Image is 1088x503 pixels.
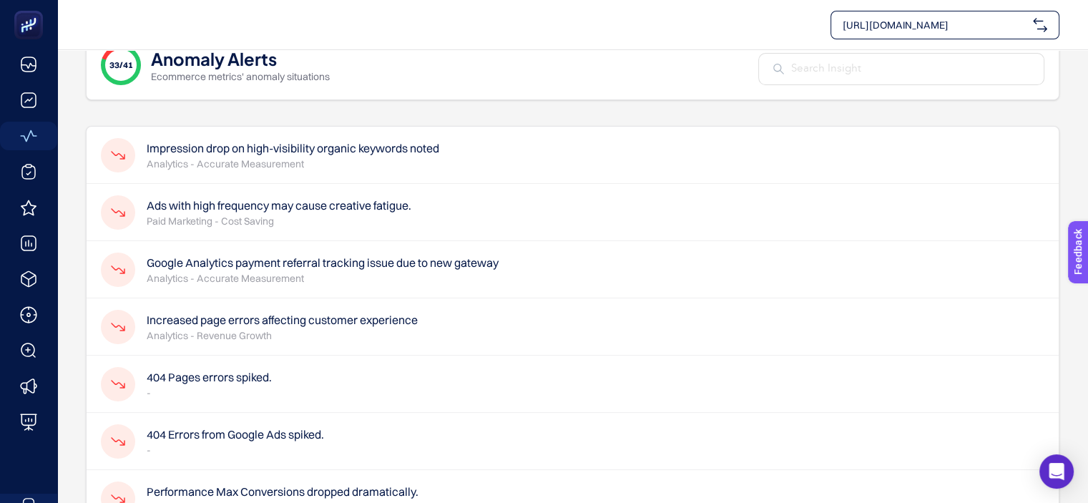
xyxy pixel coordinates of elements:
[151,47,277,69] h1: Anomaly Alerts
[1039,454,1074,489] div: Open Intercom Messenger
[791,61,1029,77] input: Search Insight
[147,328,418,343] p: Analytics - Revenue Growth
[147,271,499,285] p: Analytics - Accurate Measurement
[147,140,439,157] h4: Impression drop on high-visibility organic keywords noted
[1033,18,1047,32] img: svg%3e
[147,426,324,443] h4: 404 Errors from Google Ads spiked.
[147,197,411,214] h4: Ads with high frequency may cause creative fatigue.
[147,254,499,271] h4: Google Analytics payment referral tracking issue due to new gateway
[773,64,784,74] img: Search Insight
[109,59,133,71] span: 33/41
[147,368,272,386] h4: 404 Pages errors spiked.
[9,4,54,16] span: Feedback
[147,311,418,328] h4: Increased page errors affecting customer experience
[147,214,411,228] p: Paid Marketing - Cost Saving
[147,386,272,400] p: -
[147,443,324,457] p: -
[843,18,1027,32] span: [URL][DOMAIN_NAME]
[147,157,439,171] p: Analytics - Accurate Measurement
[151,69,330,84] p: Ecommerce metrics' anomaly situations
[147,483,418,500] h4: Performance Max Conversions dropped dramatically.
